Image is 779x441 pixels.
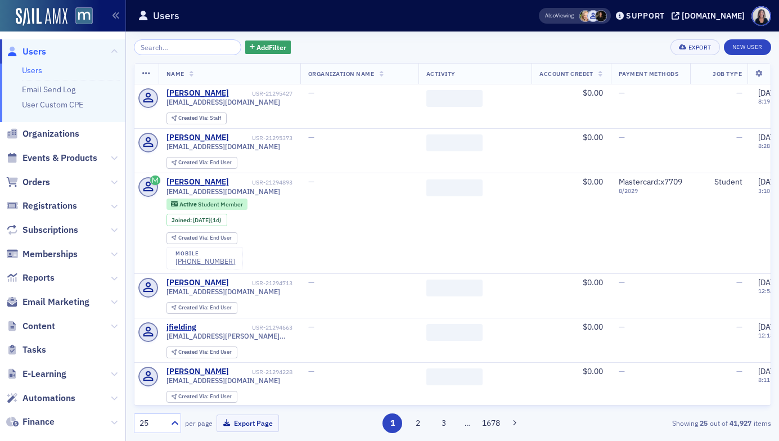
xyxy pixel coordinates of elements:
span: Created Via : [178,348,210,355]
a: Events & Products [6,152,97,164]
a: View Homepage [67,7,93,26]
div: End User [178,235,232,241]
div: Active: Active: Student Member [166,199,248,210]
span: E-Learning [22,368,66,380]
span: Profile [751,6,771,26]
a: SailAMX [16,8,67,26]
span: Add Filter [256,42,286,52]
span: $0.00 [583,322,603,332]
button: 1678 [481,413,501,433]
span: — [736,322,742,332]
div: End User [178,349,232,355]
span: — [736,366,742,376]
span: Organization Name [308,70,375,78]
a: New User [724,39,771,55]
span: — [736,132,742,142]
a: Orders [6,176,50,188]
span: — [619,277,625,287]
span: Registrations [22,200,77,212]
div: Support [626,11,665,21]
span: Account Credit [539,70,593,78]
div: Student [698,177,742,187]
button: [DOMAIN_NAME] [672,12,749,20]
span: Organizations [22,128,79,140]
span: Student Member [198,200,243,208]
div: mobile [175,250,235,257]
a: Subscriptions [6,224,78,236]
span: [EMAIL_ADDRESS][DOMAIN_NAME] [166,98,280,106]
span: Joined : [172,217,193,224]
a: Memberships [6,248,78,260]
label: per page [185,418,213,428]
a: Content [6,320,55,332]
a: Automations [6,392,75,404]
a: [PERSON_NAME] [166,278,229,288]
span: — [736,277,742,287]
button: 1 [382,413,402,433]
div: USR-21294893 [231,179,292,186]
div: [PHONE_NUMBER] [175,257,235,265]
span: Job Type [713,70,742,78]
a: E-Learning [6,368,66,380]
span: — [308,277,314,287]
strong: 41,927 [728,418,754,428]
span: Mastercard : x7709 [619,177,682,187]
a: Reports [6,272,55,284]
span: Viewing [545,12,574,20]
span: Finance [22,416,55,428]
span: — [619,366,625,376]
span: Users [22,46,46,58]
div: USR-21295373 [231,134,292,142]
div: Staff [178,115,221,121]
span: ‌ [426,134,483,151]
span: — [619,322,625,332]
div: Joined: 2025-09-03 00:00:00 [166,214,227,226]
div: Created Via: End User [166,232,237,244]
span: ‌ [426,90,483,107]
span: Name [166,70,184,78]
span: Created Via : [178,114,210,121]
span: 8 / 2029 [619,187,682,195]
span: ‌ [426,368,483,385]
div: USR-21295427 [231,90,292,97]
span: Orders [22,176,50,188]
input: Search… [134,39,241,55]
div: End User [178,160,232,166]
span: [EMAIL_ADDRESS][DOMAIN_NAME] [166,142,280,151]
a: [PERSON_NAME] [166,88,229,98]
a: Users [22,65,42,75]
a: Organizations [6,128,79,140]
span: — [308,177,314,187]
a: Registrations [6,200,77,212]
span: Memberships [22,248,78,260]
span: $0.00 [583,366,603,376]
span: $0.00 [583,277,603,287]
div: Showing out of items [566,418,771,428]
div: End User [178,394,232,400]
div: Created Via: End User [166,157,237,169]
span: Content [22,320,55,332]
div: Created Via: End User [166,302,237,314]
div: (1d) [193,217,222,224]
div: USR-21294713 [231,280,292,287]
span: Created Via : [178,234,210,241]
span: Events & Products [22,152,97,164]
a: [PERSON_NAME] [166,133,229,143]
a: Finance [6,416,55,428]
span: Lauren McDonough [595,10,607,22]
a: [PERSON_NAME] [166,177,229,187]
div: Also [545,12,556,19]
span: — [308,322,314,332]
span: [DATE] [193,216,210,224]
span: — [308,132,314,142]
span: [EMAIL_ADDRESS][PERSON_NAME][DOMAIN_NAME] [166,332,292,340]
span: — [619,88,625,98]
span: Reports [22,272,55,284]
button: AddFilter [245,40,291,55]
a: Email Marketing [6,296,89,308]
div: End User [178,305,232,311]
